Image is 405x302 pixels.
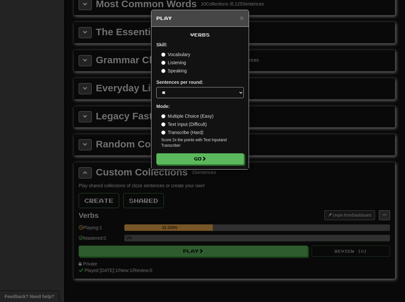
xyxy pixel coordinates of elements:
input: Listening [161,61,165,65]
label: Text Input (Difficult) [161,121,207,128]
input: Speaking [161,69,165,73]
span: × [240,14,244,22]
input: Multiple Choice (Easy) [161,114,165,118]
label: Multiple Choice (Easy) [161,113,213,119]
small: Score 2x the points with Text Input and Transcribe ! [161,137,244,148]
h5: Play [156,15,244,22]
strong: Skill: [156,42,167,47]
label: Vocabulary [161,51,190,58]
button: Go [156,153,244,164]
input: Text Input (Difficult) [161,122,165,127]
label: Listening [161,59,186,66]
label: Transcribe (Hard) [161,129,203,136]
button: Close [240,14,244,21]
input: Transcribe (Hard) [161,130,165,135]
strong: Mode: [156,104,170,109]
input: Vocabulary [161,53,165,57]
span: Verbs [190,32,210,38]
label: Speaking [161,68,187,74]
label: Sentences per round: [156,79,203,85]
